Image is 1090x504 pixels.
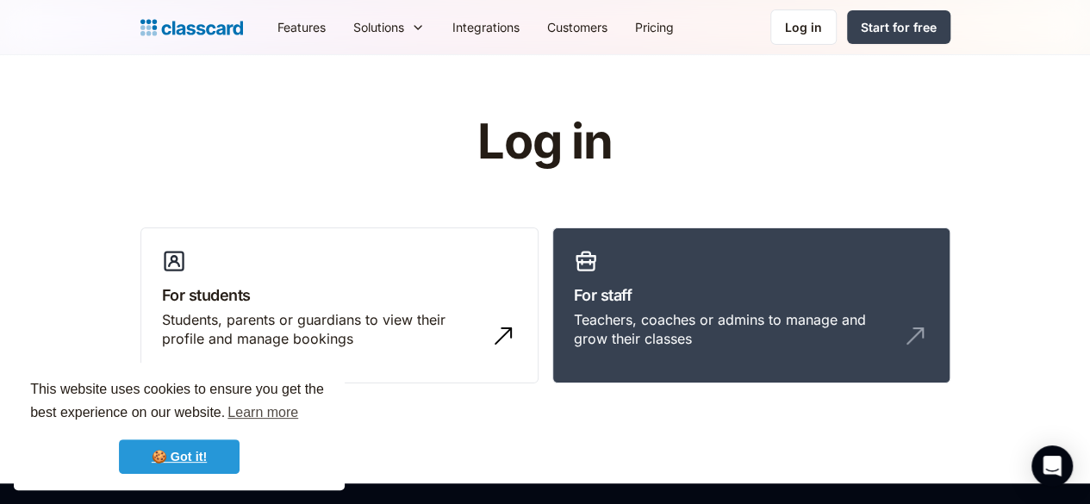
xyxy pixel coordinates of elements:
[1031,445,1073,487] div: Open Intercom Messenger
[30,379,328,426] span: This website uses cookies to ensure you get the best experience on our website.
[847,10,950,44] a: Start for free
[621,8,688,47] a: Pricing
[264,8,339,47] a: Features
[574,310,894,349] div: Teachers, coaches or admins to manage and grow their classes
[14,363,345,490] div: cookieconsent
[162,283,517,307] h3: For students
[574,283,929,307] h3: For staff
[770,9,837,45] a: Log in
[140,16,243,40] a: home
[552,227,950,384] a: For staffTeachers, coaches or admins to manage and grow their classes
[140,227,539,384] a: For studentsStudents, parents or guardians to view their profile and manage bookings
[271,115,819,169] h1: Log in
[533,8,621,47] a: Customers
[119,439,240,474] a: dismiss cookie message
[439,8,533,47] a: Integrations
[162,310,483,349] div: Students, parents or guardians to view their profile and manage bookings
[339,8,439,47] div: Solutions
[353,18,404,36] div: Solutions
[861,18,937,36] div: Start for free
[225,400,301,426] a: learn more about cookies
[785,18,822,36] div: Log in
